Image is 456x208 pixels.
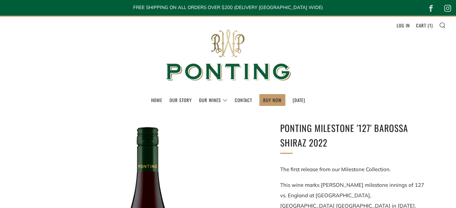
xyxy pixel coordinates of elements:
[397,20,410,31] a: Log in
[263,94,282,106] a: BUY NOW
[199,94,227,106] a: Our Wines
[280,121,426,150] h1: Ponting Milestone '127' Barossa Shiraz 2022
[280,164,426,175] p: The first release from our Milestone Collection.
[293,94,305,106] a: [DATE]
[151,94,162,106] a: Home
[416,20,433,31] a: Cart (1)
[159,17,298,94] img: Ponting Wines
[429,22,431,29] span: 1
[170,94,192,106] a: Our Story
[235,94,252,106] a: Contact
